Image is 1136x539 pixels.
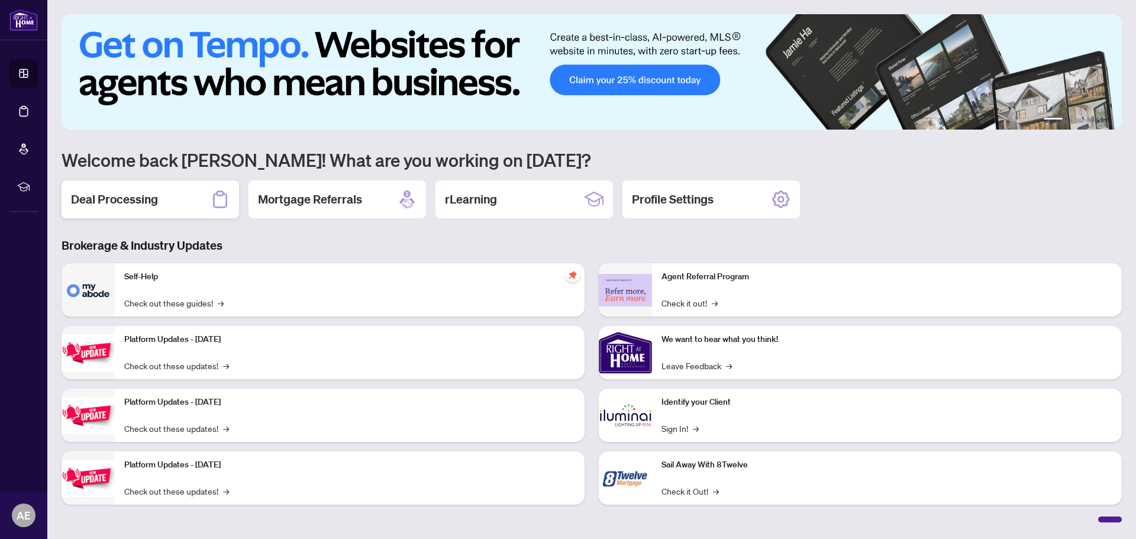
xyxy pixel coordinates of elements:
p: Platform Updates - [DATE] [124,459,575,472]
h2: rLearning [445,191,497,208]
p: Identify your Client [661,396,1112,409]
a: Check out these updates!→ [124,485,229,498]
span: → [223,485,229,498]
img: Sail Away With 8Twelve [599,451,652,505]
span: → [712,296,718,309]
span: → [223,359,229,372]
button: 1 [1044,118,1063,122]
h3: Brokerage & Industry Updates [62,237,1122,254]
span: → [693,422,699,435]
img: Identify your Client [599,389,652,442]
p: Sail Away With 8Twelve [661,459,1112,472]
h2: Mortgage Referrals [258,191,362,208]
button: Open asap [1089,498,1124,533]
img: Platform Updates - July 21, 2025 [62,334,115,372]
p: Platform Updates - [DATE] [124,396,575,409]
img: logo [9,9,38,31]
img: Slide 0 [62,14,1122,130]
a: Check out these updates!→ [124,359,229,372]
img: Platform Updates - June 23, 2025 [62,460,115,497]
h1: Welcome back [PERSON_NAME]! What are you working on [DATE]? [62,149,1122,171]
button: 4 [1086,118,1091,122]
a: Check out these updates!→ [124,422,229,435]
a: Leave Feedback→ [661,359,732,372]
button: 6 [1105,118,1110,122]
span: → [223,422,229,435]
img: Agent Referral Program [599,274,652,306]
img: We want to hear what you think! [599,326,652,379]
span: → [713,485,719,498]
p: Agent Referral Program [661,270,1112,283]
h2: Profile Settings [632,191,714,208]
button: 3 [1077,118,1082,122]
span: AE [17,507,31,524]
a: Check out these guides!→ [124,296,224,309]
p: Platform Updates - [DATE] [124,333,575,346]
button: 2 [1067,118,1072,122]
span: → [726,359,732,372]
a: Check it out!→ [661,296,718,309]
a: Sign In!→ [661,422,699,435]
img: Platform Updates - July 8, 2025 [62,397,115,434]
p: Self-Help [124,270,575,283]
a: Check it Out!→ [661,485,719,498]
button: 5 [1096,118,1100,122]
p: We want to hear what you think! [661,333,1112,346]
h2: Deal Processing [71,191,158,208]
span: → [218,296,224,309]
img: Self-Help [62,263,115,317]
span: pushpin [566,268,580,282]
